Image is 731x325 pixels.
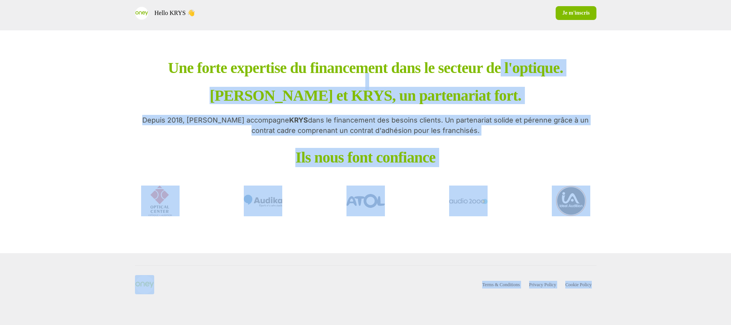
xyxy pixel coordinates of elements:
a: Privacy Policy [525,278,561,292]
p: Depuis 2018, [PERSON_NAME] accompagne dans le financement des besoins clients. Un partenariat sol... [135,115,596,136]
p: Une forte expertise du financement dans le secteur de l'optique. [PERSON_NAME] et KRYS, un parten... [168,61,563,103]
p: Hello KRYS 👋 [155,8,195,18]
a: Terms & Conditions [478,278,525,292]
p: Ils nous font confiance [295,148,435,167]
strong: KRYS [289,116,308,124]
a: Cookie Policy [561,278,596,292]
a: Je m'inscris [556,6,596,20]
